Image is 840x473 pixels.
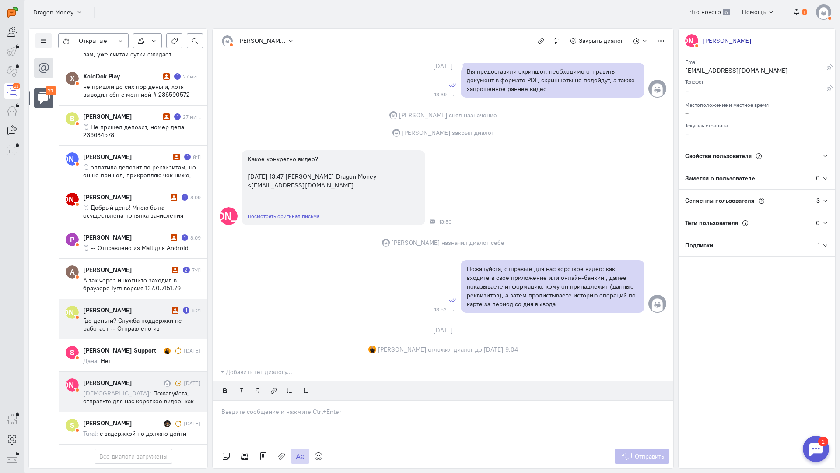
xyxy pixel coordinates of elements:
div: [PERSON_NAME] [83,306,170,314]
text: Р [70,235,74,244]
span: Что нового [689,8,721,16]
text: [PERSON_NAME] [43,380,101,389]
button: Помощь [737,4,780,19]
button: Отправить [615,449,669,464]
button: Открытые [74,33,129,48]
span: [DATE] 9:04 [483,346,518,353]
div: 8:11 [193,153,201,161]
div: [EMAIL_ADDRESS][DOMAIN_NAME] [685,66,826,77]
span: -- Отправлено из Mail для Android [91,244,189,252]
div: 0 [816,174,820,183]
button: 1 [788,4,812,19]
div: [PERSON_NAME] [83,419,162,427]
div: 1 [818,241,820,250]
span: 39 [723,9,730,16]
span: А так через инкогнито заходил в браузере Гугл версия 137.0.7151.79 Отправлено из мобильной Почты ... [83,276,192,332]
span: 1 [802,9,807,16]
div: 8:09 [190,234,201,241]
span: с задержкой но должно дойти [100,430,186,438]
p: Вы предоставили скриншот, необходимо отправить документ в формате PDF, скриншоты не подойдут, а т... [467,67,638,93]
span: закрыл диалог [452,128,494,137]
div: Есть неотвеченное сообщение пользователя [174,73,181,80]
span: Закрыть диалог [579,37,623,45]
span: Нет [101,357,111,365]
small: Email [685,56,698,65]
span: [PERSON_NAME] [391,238,440,247]
div: Текущая страница [685,120,829,129]
span: [PERSON_NAME] [378,345,427,354]
span: – [685,130,689,138]
div: 1 [20,5,30,15]
i: Диалог не разобран [172,307,178,314]
span: Отправить [635,452,664,460]
span: оплатила депозит по реквизитам, но он не пришел, прикрепляю чек ниже, айди аккаунта: 1932185 [83,163,196,187]
span: [DEMOGRAPHIC_DATA]: [83,389,151,397]
div: 27 мин. [183,73,201,80]
div: [PERSON_NAME] [703,36,752,45]
div: [PERSON_NAME] [83,378,162,387]
div: [DATE] [184,379,201,387]
img: carrot-quest.svg [7,7,18,18]
span: Добрый день! Мною была осуществлена попытка зачисления средств, но средства не были зачислены ID:... [83,204,201,243]
div: Какое конкретно видео? [DATE] 13:47 [PERSON_NAME] Dragon Money <[EMAIL_ADDRESS][DOMAIN_NAME] [248,155,419,190]
span: Не пришел депозит, номер депа 236634578 [83,123,184,139]
text: [PERSON_NAME] [43,154,101,163]
div: Заметки о пользователе [679,167,816,189]
div: [DATE] [423,324,463,336]
img: Дана [164,348,171,354]
div: Почта [430,219,435,224]
div: 21 [46,86,56,95]
span: снял назначение [449,111,497,120]
a: 21 [4,83,20,99]
span: не пришли до сих пор деньги, хотя выводил сбп с молнией # 236590572 [83,83,190,99]
div: Веб-панель [451,92,456,97]
div: Местоположение и местное время [685,99,829,109]
div: [PERSON_NAME] [83,193,168,201]
div: [DATE] [423,60,463,72]
span: Дана: [83,357,99,365]
div: Есть неотвеченное сообщение пользователя [184,154,191,160]
img: default-v4.png [816,4,831,20]
img: default-v4.png [222,35,233,46]
div: [PERSON_NAME] [83,265,170,274]
text: [PERSON_NAME] [43,307,101,317]
text: A [70,267,75,276]
span: [PERSON_NAME] [402,128,451,137]
div: 21 [13,83,20,89]
small: Телефон [685,76,705,85]
div: Подписки [679,234,818,256]
a: Посмотреть оригинал письма [248,213,319,219]
a: Что нового 39 [685,4,735,19]
div: 7:41 [192,266,201,274]
div: 8:09 [190,194,201,201]
img: Tural [164,420,171,427]
div: Веб-панель [451,307,456,312]
span: Теги пользователя [685,219,738,227]
span: Tural: [83,430,98,438]
span: Свойства пользователя [685,152,752,160]
div: Есть неотвеченное сообщение пользователя [182,194,188,201]
i: Диалог был отложен и он напомнил о себе [175,420,182,427]
div: 6:21 [192,307,201,314]
span: 13:52 [434,307,447,313]
span: [PERSON_NAME] [399,111,448,120]
text: X [70,74,75,83]
span: Сегменты пользователя [685,197,754,205]
div: 3 [816,196,820,205]
span: – [685,109,689,117]
div: Есть неотвеченное сообщение пользователя [183,267,190,273]
div: XoloDok Play [83,72,161,81]
span: Где деньги? Служба поддержки не работает -- Отправлено из [DOMAIN_NAME] для Android [DATE] 09:58 ... [83,317,189,364]
button: Закрыть диалог [565,33,629,48]
span: назначил диалог себе [441,238,504,247]
text: [PERSON_NAME] [189,209,268,222]
div: [PERSON_NAME] Support [83,346,162,355]
div: [PERSON_NAME] [83,112,161,121]
div: – [685,86,826,97]
i: Диалог был отложен и он напомнил о себе [175,380,182,386]
i: Диалог не разобран [173,154,180,160]
span: Dragon Money [33,8,73,17]
text: [PERSON_NAME] [43,194,101,204]
text: [PERSON_NAME] [663,36,721,45]
div: 27 мин. [183,113,201,120]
